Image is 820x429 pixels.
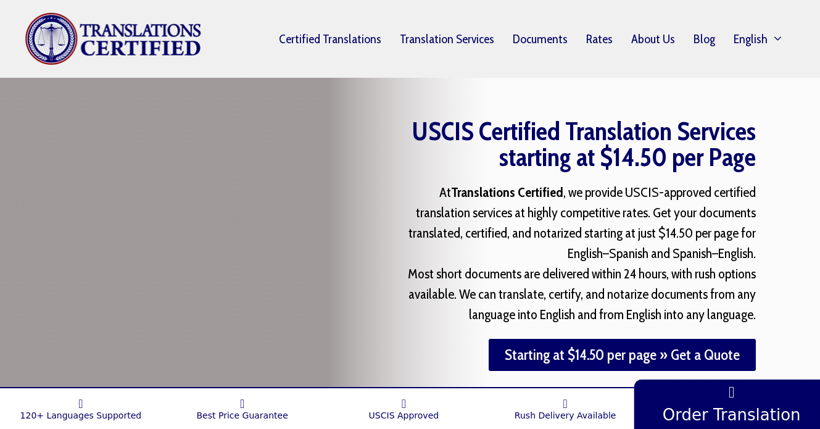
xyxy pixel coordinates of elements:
[622,25,684,53] a: About Us
[484,391,646,420] a: Rush Delivery Available
[734,34,768,44] span: English
[391,25,503,53] a: Translation Services
[392,182,756,325] p: At , we provide USCIS-approved certified translation services at highly competitive rates. Get yo...
[270,25,391,53] a: Certified Translations
[20,410,142,420] span: 120+ Languages Supported
[367,118,756,170] h1: USCIS Certified Translation Services starting at $14.50 per Page
[577,25,622,53] a: Rates
[25,12,202,65] img: Translations Certified
[724,23,796,54] a: English
[663,405,801,424] span: Order Translation
[202,23,796,54] nav: Primary
[505,348,740,362] span: Starting at $14.50 per page » Get a Quote
[503,25,577,53] a: Documents
[196,410,288,420] span: Best Price Guarantee
[162,391,323,420] a: Best Price Guarantee
[515,410,616,420] span: Rush Delivery Available
[489,339,756,371] a: Starting at $14.50 per page » Get a Quote
[369,410,439,420] span: USCIS Approved
[451,184,563,201] strong: Translations Certified
[684,25,724,53] a: Blog
[323,391,485,420] a: USCIS Approved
